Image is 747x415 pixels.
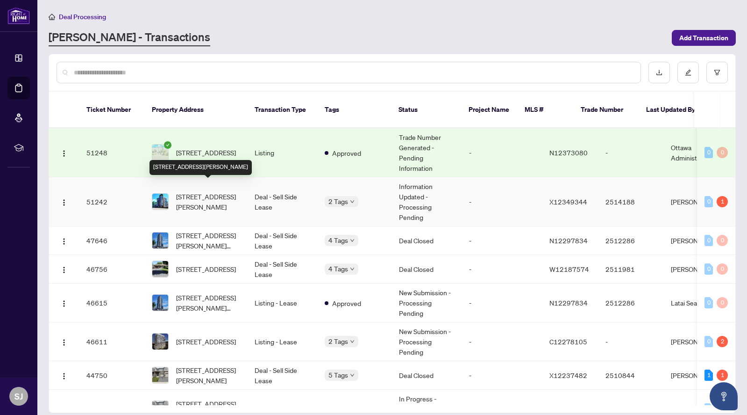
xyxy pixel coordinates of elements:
td: New Submission - Processing Pending [391,322,462,361]
td: - [462,284,542,322]
button: Add Transaction [672,30,736,46]
span: Approved [332,298,361,308]
th: Project Name [461,92,517,128]
img: Logo [60,238,68,245]
img: thumbnail-img [152,334,168,349]
span: down [350,267,355,271]
button: Logo [57,233,71,248]
button: Logo [57,262,71,277]
td: [PERSON_NAME] [663,361,733,390]
div: 0 [704,235,713,246]
span: 2 Tags [328,196,348,207]
img: thumbnail-img [152,261,168,277]
td: 51248 [79,128,144,177]
span: filter [714,69,720,76]
td: [PERSON_NAME] [663,322,733,361]
span: down [350,199,355,204]
td: Listing - Lease [247,284,317,322]
img: logo [7,7,30,24]
td: - [462,177,542,226]
div: 0 [704,403,713,415]
div: 2 [717,336,728,347]
span: SJ [14,390,23,403]
div: 0 [717,263,728,275]
td: - [462,322,542,361]
img: thumbnail-img [152,194,168,210]
td: Ottawa Administrator [663,128,733,177]
span: edit [685,69,691,76]
span: home [49,14,55,20]
td: Deal Closed [391,361,462,390]
span: Approved [332,148,361,158]
div: 0 [704,336,713,347]
span: Approved [332,404,361,415]
span: 5 Tags [328,370,348,380]
span: [STREET_ADDRESS][PERSON_NAME] [176,191,240,212]
div: 0 [717,235,728,246]
td: [PERSON_NAME] [663,226,733,255]
th: Ticket Number [79,92,144,128]
th: Trade Number [573,92,639,128]
td: Deal - Sell Side Lease [247,226,317,255]
th: MLS # [517,92,573,128]
button: Logo [57,334,71,349]
div: 1 [717,196,728,207]
div: 0 [704,297,713,308]
img: thumbnail-img [152,295,168,311]
div: 1 [717,370,728,381]
button: Logo [57,295,71,310]
div: 0 [704,147,713,158]
button: Logo [57,368,71,383]
td: 46756 [79,255,144,284]
span: X12237482 [549,371,587,379]
td: Information Updated - Processing Pending [391,177,462,226]
td: Latai Seadat [663,284,733,322]
span: C12278105 [549,337,587,346]
th: Tags [317,92,391,128]
span: [STREET_ADDRESS] [176,264,236,274]
th: Transaction Type [247,92,317,128]
td: 46611 [79,322,144,361]
img: thumbnail-img [152,145,168,160]
td: 47646 [79,226,144,255]
td: 51242 [79,177,144,226]
img: Logo [60,199,68,206]
span: [STREET_ADDRESS][PERSON_NAME][PERSON_NAME] [176,230,240,251]
img: Logo [60,372,68,380]
span: down [350,238,355,243]
span: 2 Tags [328,336,348,347]
td: - [462,361,542,390]
button: edit [677,62,699,83]
span: [STREET_ADDRESS][PERSON_NAME][PERSON_NAME] [176,292,240,313]
td: - [462,226,542,255]
span: 4 Tags [328,263,348,274]
th: Property Address [144,92,247,128]
td: - [598,128,663,177]
div: 0 [704,196,713,207]
span: N12297834 [549,299,588,307]
span: down [350,339,355,344]
td: 46615 [79,284,144,322]
div: 1 [704,370,713,381]
div: 0 [717,297,728,308]
img: Logo [60,300,68,307]
span: down [350,373,355,378]
td: Listing [247,128,317,177]
td: Deal - Sell Side Lease [247,255,317,284]
a: [PERSON_NAME] - Transactions [49,29,210,46]
button: filter [706,62,728,83]
img: Logo [60,266,68,274]
span: N12297834 [549,236,588,245]
span: Add Transaction [679,30,728,45]
span: X12237482 [549,405,587,413]
span: [STREET_ADDRESS] [176,336,236,347]
td: Deal - Sell Side Lease [247,361,317,390]
td: 2510844 [598,361,663,390]
td: 2512286 [598,284,663,322]
td: Deal Closed [391,255,462,284]
td: Deal Closed [391,226,462,255]
td: 2514188 [598,177,663,226]
td: Listing - Lease [247,322,317,361]
td: 2511981 [598,255,663,284]
span: check-circle [164,141,171,149]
